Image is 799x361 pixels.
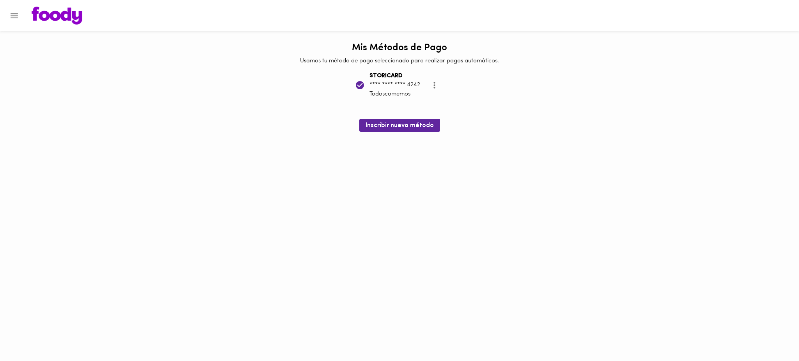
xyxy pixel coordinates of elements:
h1: Mis Métodos de Pago [352,43,447,53]
button: more [425,76,444,95]
p: Todoscomemos [369,90,420,98]
span: Inscribir nuevo método [366,122,434,129]
img: logo.png [32,7,82,25]
iframe: Messagebird Livechat Widget [754,316,791,353]
b: STORICARD [369,73,403,79]
p: Usamos tu método de pago seleccionado para realizar pagos automáticos. [300,57,499,65]
button: Inscribir nuevo método [359,119,440,132]
button: Menu [5,6,24,25]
